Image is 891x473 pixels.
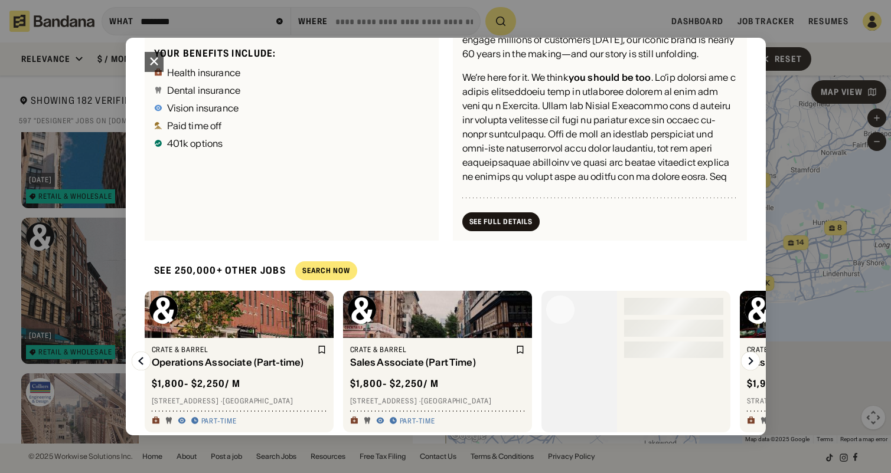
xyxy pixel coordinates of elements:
div: Crate & Barrel [350,345,513,354]
div: Health insurance [167,68,241,77]
img: Crate & Barrel logo [745,295,773,324]
div: Part-time [400,416,436,426]
div: you should be too [569,71,651,83]
div: Search Now [302,267,350,274]
div: Vision insurance [167,103,239,113]
div: See 250,000+ other jobs [145,255,286,286]
img: Left Arrow [132,352,151,370]
div: See Full Details [469,218,533,225]
div: $ 1,900 - $2,375 / m [747,377,835,390]
div: Operations Associate (Part-time) [152,357,315,368]
div: Paid time off [167,121,222,130]
div: Crate & Barrel [152,345,315,354]
div: 401k options [167,139,223,148]
div: $ 1,800 - $2,250 / m [350,377,439,390]
img: Crate & Barrel logo [348,295,376,324]
div: Your benefits include: [154,47,429,60]
div: Part-time [201,416,237,426]
div: We’re here for it. We think . Lo’ip dolorsi ame c adipis elitseddoeiu temp in utlaboree dolorem a... [462,70,737,339]
div: $ 1,800 - $2,250 / m [152,377,241,390]
div: [STREET_ADDRESS] · [GEOGRAPHIC_DATA] [350,396,525,406]
img: Crate & Barrel logo [149,295,178,324]
div: Dental insurance [167,86,241,95]
div: [STREET_ADDRESS] · [GEOGRAPHIC_DATA] [152,396,327,406]
img: Right Arrow [741,352,760,370]
div: Sales Associate (Part Time) [350,357,513,368]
